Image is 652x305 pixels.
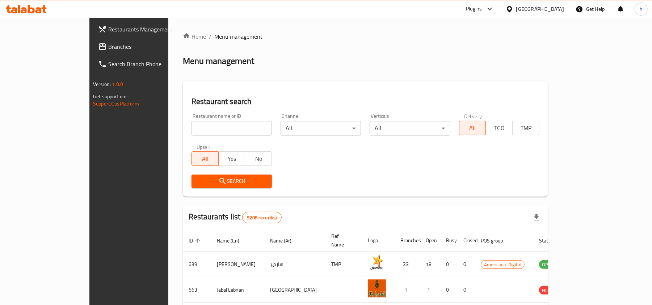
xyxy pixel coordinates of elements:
span: POS group [481,236,512,245]
th: Busy [440,229,458,252]
td: 23 [395,252,420,277]
td: 0 [440,252,458,277]
td: [PERSON_NAME] [211,252,264,277]
span: h [640,5,643,13]
label: Upsell [197,144,210,149]
button: All [459,121,486,135]
h2: Menu management [183,55,254,67]
span: Ref. Name [331,232,353,249]
td: 1 [420,277,440,303]
input: Search for restaurant name or ID.. [192,121,272,136]
a: Branches [92,38,198,55]
th: Branches [395,229,420,252]
button: No [245,151,272,166]
span: Status [539,236,563,245]
div: All [281,121,361,136]
span: OPEN [539,261,557,269]
span: Name (En) [217,236,249,245]
span: 9208 record(s) [243,214,281,221]
th: Closed [458,229,475,252]
button: Search [192,175,272,188]
span: ID [189,236,202,245]
li: / [209,32,211,41]
td: [GEOGRAPHIC_DATA] [264,277,325,303]
span: TMP [516,123,537,133]
h2: Restaurant search [192,96,539,107]
span: Americana-Digital [481,261,524,269]
td: 1 [395,277,420,303]
div: Total records count [242,212,281,223]
span: Yes [222,154,243,164]
nav: breadcrumb [183,32,548,41]
button: All [192,151,219,166]
span: No [248,154,269,164]
div: All [370,121,450,136]
img: Hardee's [368,254,386,272]
img: Jabal Lebnan [368,279,386,297]
span: Version: [93,80,111,89]
span: Menu management [214,32,262,41]
td: 18 [420,252,440,277]
button: TMP [512,121,539,135]
td: 0 [440,277,458,303]
td: هارديز [264,252,325,277]
button: TGO [485,121,513,135]
div: Export file [528,209,545,226]
span: Restaurants Management [108,25,193,34]
div: HIDDEN [539,286,561,295]
div: [GEOGRAPHIC_DATA] [516,5,564,13]
span: Get support on: [93,92,126,101]
h2: Restaurants list [189,211,282,223]
a: Restaurants Management [92,21,198,38]
span: All [195,154,216,164]
a: Search Branch Phone [92,55,198,73]
span: Search Branch Phone [108,60,193,68]
td: Jabal Lebnan [211,277,264,303]
div: Plugins [466,5,482,13]
th: Logo [362,229,395,252]
label: Delivery [464,113,482,119]
td: 0 [458,252,475,277]
td: TMP [325,252,362,277]
button: Yes [218,151,245,166]
span: All [462,123,483,133]
span: Search [197,177,266,186]
span: 1.0.0 [112,80,123,89]
span: Name (Ar) [270,236,301,245]
span: TGO [489,123,510,133]
span: HIDDEN [539,286,561,295]
span: Branches [108,42,193,51]
th: Open [420,229,440,252]
td: 0 [458,277,475,303]
a: Support.OpsPlatform [93,99,139,108]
